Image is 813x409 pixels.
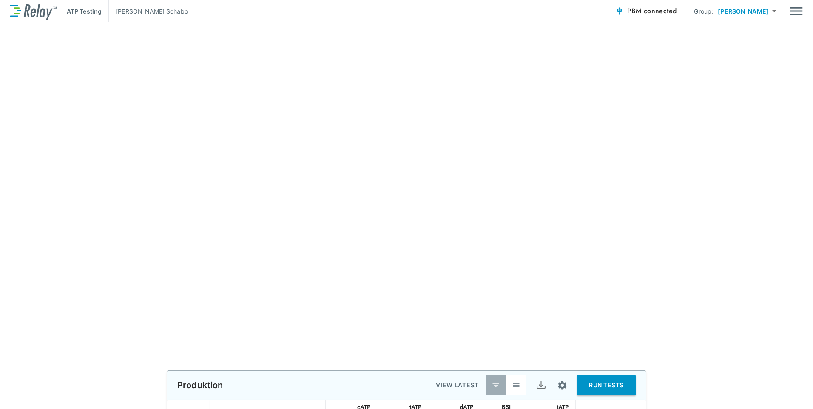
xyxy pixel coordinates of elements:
[67,7,102,16] p: ATP Testing
[536,380,546,391] img: Export Icon
[557,380,568,391] img: Settings Icon
[676,383,804,403] iframe: Resource center
[644,6,677,16] span: connected
[790,3,803,19] img: Drawer Icon
[790,3,803,19] button: Main menu
[10,2,57,20] img: LuminUltra Relay
[492,381,500,389] img: Latest
[177,380,223,390] p: Produktion
[436,380,479,390] p: VIEW LATEST
[551,374,574,397] button: Site setup
[627,5,677,17] span: PBM
[116,7,188,16] p: [PERSON_NAME] Schabo
[694,7,713,16] p: Group:
[577,375,636,395] button: RUN TESTS
[612,3,680,20] button: PBM connected
[512,381,520,389] img: View All
[531,375,551,395] button: Export
[615,7,624,15] img: Connected Icon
